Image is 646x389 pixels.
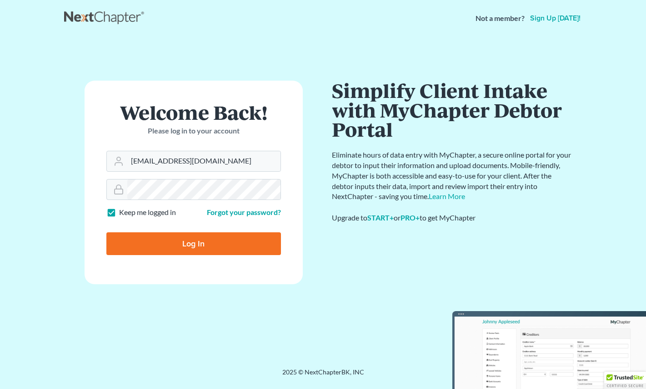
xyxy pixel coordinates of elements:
strong: Not a member? [476,13,525,24]
div: Upgrade to or to get MyChapter [332,213,573,223]
a: PRO+ [401,213,420,222]
div: TrustedSite Certified [604,372,646,389]
input: Email Address [127,151,280,171]
div: 2025 © NextChapterBK, INC [64,368,582,384]
h1: Simplify Client Intake with MyChapter Debtor Portal [332,81,573,139]
input: Log In [106,232,281,255]
p: Please log in to your account [106,126,281,136]
a: Learn More [429,192,466,200]
h1: Welcome Back! [106,102,281,122]
a: Forgot your password? [207,208,281,216]
p: Eliminate hours of data entry with MyChapter, a secure online portal for your debtor to input the... [332,150,573,202]
a: Sign up [DATE]! [528,15,582,22]
a: START+ [368,213,394,222]
label: Keep me logged in [119,207,176,218]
